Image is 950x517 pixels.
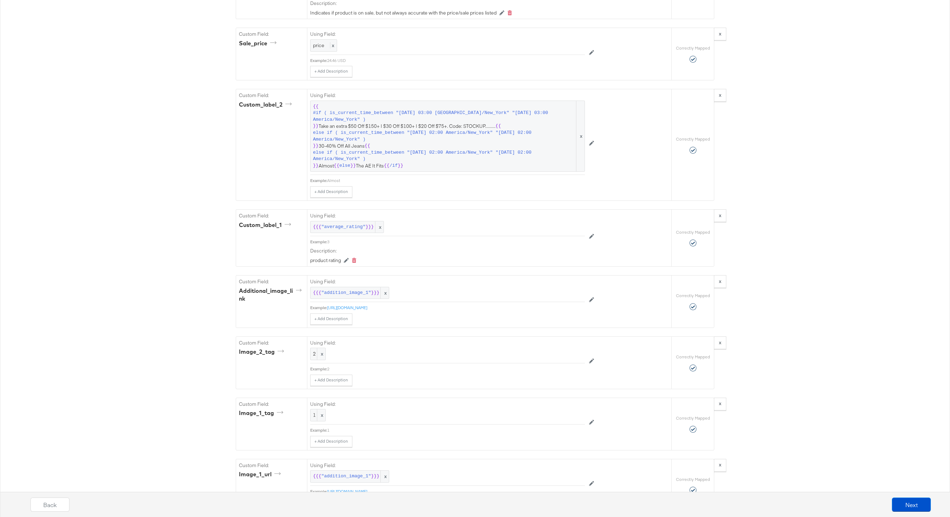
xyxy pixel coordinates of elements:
div: Example: [310,239,327,245]
span: x [330,42,334,49]
span: else if ( is_current_time_between "[DATE] 02:00 America/New_York" "[DATE] 02:00 America/New_York" ) [313,130,575,143]
label: Custom Field: [239,340,304,346]
button: + Add Description [310,186,352,198]
button: x [714,398,726,410]
div: 24.46 USD [327,58,585,63]
button: x [714,336,726,349]
div: additional_image_link [239,287,304,303]
span: {{{ [313,224,321,231]
span: {{ [384,163,390,169]
label: Correctly Mapped [676,229,710,235]
label: Custom Field: [239,278,304,285]
button: + Add Description [310,313,352,325]
span: price [313,42,324,49]
span: }} [313,163,319,169]
strong: x [719,92,721,98]
div: Almost [327,178,585,183]
span: }}} [371,473,379,480]
div: image_1_url [239,470,283,478]
button: x [714,28,726,40]
div: Example: [310,178,327,183]
span: "average_rating" [321,224,365,231]
button: x [714,459,726,472]
strong: x [719,278,721,284]
div: sale_price [239,39,279,47]
div: image_1_tag [239,409,286,417]
div: Example: [310,427,327,433]
button: x [714,275,726,288]
strong: x [719,400,721,407]
span: 1 [313,412,323,419]
div: 1 [327,427,585,433]
span: }} [313,123,319,130]
span: x [380,287,389,299]
label: Custom Field: [239,212,304,219]
button: Back [30,498,69,512]
strong: x [719,212,721,218]
label: Correctly Mapped [676,477,710,482]
label: Using Field: [310,340,585,346]
label: Correctly Mapped [676,354,710,360]
div: Example: [310,58,327,63]
span: 2 [313,351,323,357]
button: x [714,89,726,102]
span: "addition_image_1" [321,473,371,480]
span: {{{ [313,290,321,296]
span: {{ [365,143,370,149]
button: + Add Description [310,436,352,447]
span: {{{ [313,473,321,480]
label: Using Field: [310,212,585,219]
div: product rating [310,257,341,264]
span: #if ( is_current_time_between "[DATE] 03:00 [GEOGRAPHIC_DATA]/New_York" "[DATE] 03:00 America/New... [313,110,575,123]
div: Indicates if product is on sale, but not always accurate with the price/sale prices listed [310,10,497,16]
span: x [317,409,325,421]
span: {{ [496,123,501,130]
span: }}} [365,224,374,231]
label: Custom Field: [239,92,304,99]
span: {{ [313,103,319,110]
span: x [380,471,389,482]
div: Example: [310,305,327,311]
button: + Add Description [310,375,352,386]
button: Next [892,498,931,512]
label: Using Field: [310,278,585,285]
strong: x [719,339,721,346]
label: Description: [310,248,585,254]
div: 2 [327,366,585,372]
label: Correctly Mapped [676,415,710,421]
label: Correctly Mapped [676,45,710,51]
label: Correctly Mapped [676,293,710,299]
span: }} [350,163,356,169]
label: Custom Field: [239,31,304,38]
span: }}} [371,290,379,296]
strong: x [719,30,721,37]
label: Using Field: [310,92,585,99]
button: + Add Description [310,66,352,77]
span: x [375,221,384,233]
strong: x [719,461,721,468]
div: 3 [327,239,585,245]
span: x [317,348,325,360]
div: custom_label_2 [239,101,294,109]
span: else if ( is_current_time_between "[DATE] 02:00 America/New_York" "[DATE] 02:00 America/New_York" ) [313,149,575,163]
div: custom_label_1 [239,221,294,229]
span: }} [313,143,319,149]
span: }} [398,163,403,169]
label: Using Field: [310,31,585,38]
span: else [339,163,350,169]
a: [URL][DOMAIN_NAME] [327,305,367,310]
span: x [576,101,585,172]
span: Take an extra $50 Off $150+ | $30 Off $100+ | $20 Off $75+. Code: STOCKUP.......... 30-40% Off Al... [313,103,582,169]
label: Using Field: [310,462,585,469]
label: Correctly Mapped [676,136,710,142]
div: Example: [310,366,327,372]
span: /if [390,163,398,169]
span: {{ [334,163,340,169]
label: Custom Field: [239,401,304,408]
span: "addition_image_1" [321,290,371,296]
button: x [714,209,726,222]
div: image_2_tag [239,348,286,356]
label: Using Field: [310,401,585,408]
label: Custom Field: [239,462,304,469]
